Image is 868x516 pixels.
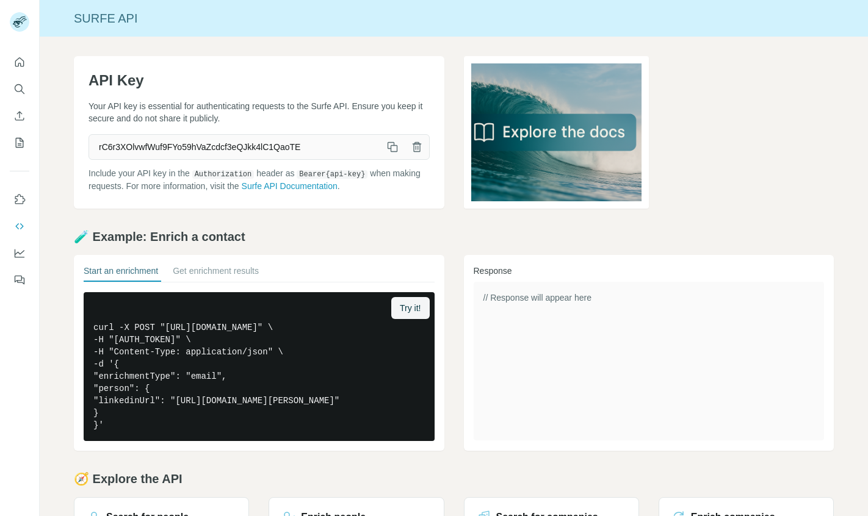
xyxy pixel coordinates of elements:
button: Use Surfe API [10,215,29,237]
code: Authorization [192,170,255,179]
h1: API Key [89,71,430,90]
h2: 🧪 Example: Enrich a contact [74,228,834,245]
button: Search [10,78,29,100]
button: My lists [10,132,29,154]
button: Get enrichment results [173,265,259,282]
h2: 🧭 Explore the API [74,470,834,487]
button: Start an enrichment [84,265,158,282]
p: Include your API key in the header as when making requests. For more information, visit the . [89,167,430,192]
button: Quick start [10,51,29,73]
span: Try it! [400,302,421,314]
h3: Response [474,265,825,277]
div: Surfe API [40,10,868,27]
button: Dashboard [10,242,29,264]
button: Try it! [391,297,429,319]
span: rC6r3XOlvwfWuf9FYo59hVaZcdcf3eQJkk4lC1QaoTE [89,136,380,158]
button: Feedback [10,269,29,291]
button: Enrich CSV [10,105,29,127]
code: Bearer {api-key} [297,170,367,179]
a: Surfe API Documentation [242,181,338,191]
p: Your API key is essential for authenticating requests to the Surfe API. Ensure you keep it secure... [89,100,430,124]
pre: curl -X POST "[URL][DOMAIN_NAME]" \ -H "[AUTH_TOKEN]" \ -H "Content-Type: application/json" \ -d ... [84,292,435,441]
button: Use Surfe on LinkedIn [10,188,29,210]
span: // Response will appear here [483,293,591,303]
